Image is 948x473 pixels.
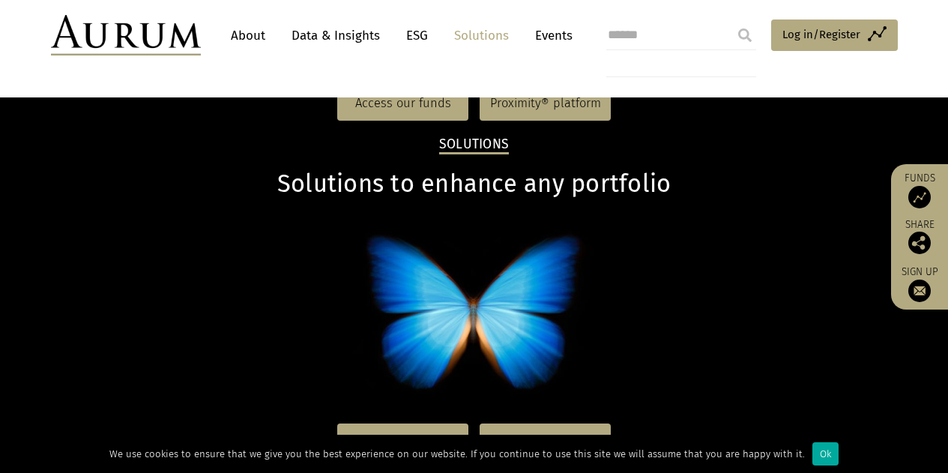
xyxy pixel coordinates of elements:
a: Proximity® platform [480,424,611,458]
a: Funds [899,172,941,208]
a: Access our funds [337,86,468,121]
img: Sign up to our newsletter [908,280,931,302]
h1: Solutions to enhance any portfolio [51,169,898,199]
img: Access Funds [908,186,931,208]
a: Access our funds [337,424,468,458]
a: Data & Insights [284,22,387,49]
img: Share this post [908,232,931,254]
a: ESG [399,22,435,49]
span: Log in/Register [782,25,860,43]
div: Ok [812,442,839,466]
a: About [223,22,273,49]
a: Events [528,22,573,49]
h2: Solutions [439,136,509,154]
a: Sign up [899,265,941,302]
a: Proximity® platform [480,86,611,121]
a: Solutions [447,22,516,49]
input: Submit [730,20,760,50]
div: Share [899,220,941,254]
img: Aurum [51,15,201,55]
a: Log in/Register [771,19,898,51]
